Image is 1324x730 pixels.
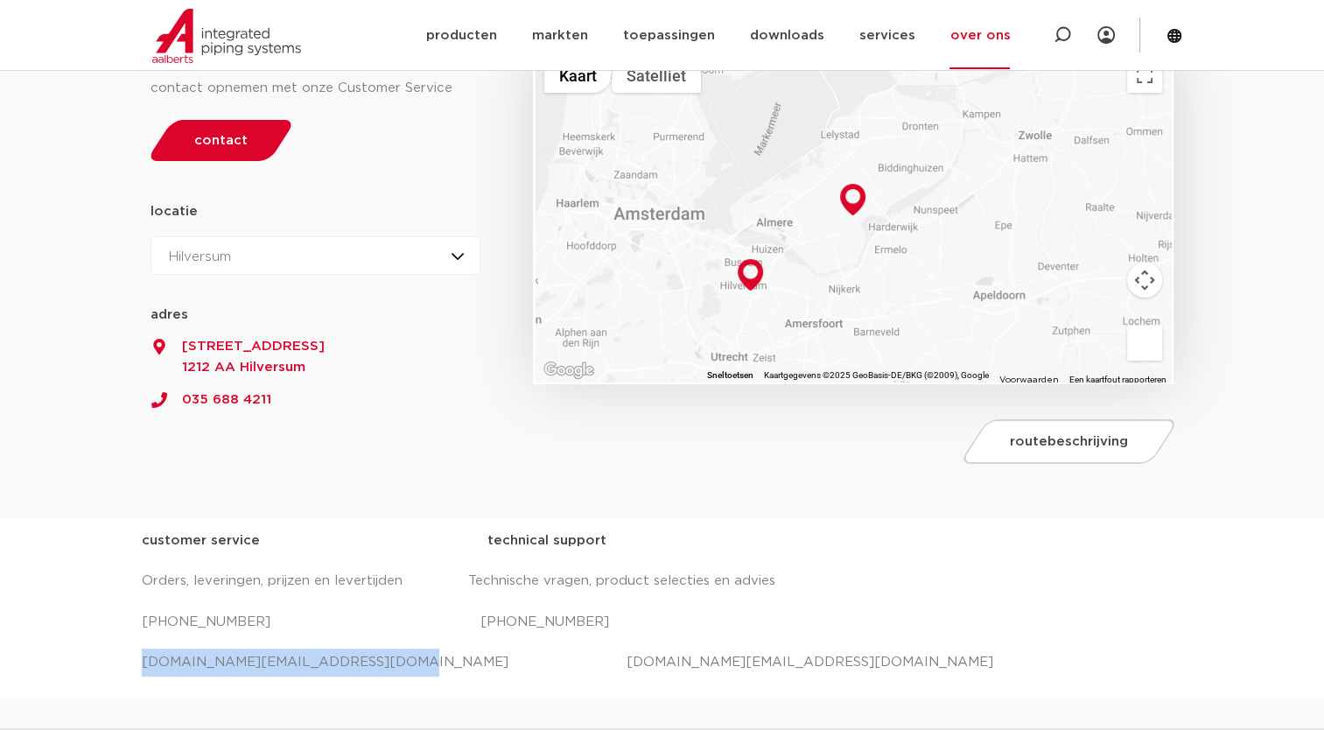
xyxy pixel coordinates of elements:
a: producten [425,2,496,69]
a: Een kaartfout rapporteren [1068,375,1166,384]
a: routebeschrijving [959,419,1180,464]
span: contact [194,134,248,147]
strong: locatie [151,205,198,218]
p: [DOMAIN_NAME][EMAIL_ADDRESS][DOMAIN_NAME] [DOMAIN_NAME][EMAIL_ADDRESS][DOMAIN_NAME] [142,649,1183,677]
button: Sneltoetsen [706,369,753,382]
a: toepassingen [622,2,714,69]
a: over ons [949,2,1010,69]
strong: customer service technical support [142,534,606,547]
a: markten [531,2,587,69]
a: Voorwaarden (wordt geopend in een nieuw tabblad) [998,376,1058,384]
button: Weergave op volledig scherm aan- of uitzetten [1127,58,1162,93]
button: Bedieningsopties voor de kaartweergave [1127,263,1162,298]
span: routebeschrijving [1010,435,1128,448]
span: Hilversum [169,250,231,263]
button: Satellietbeelden tonen [612,58,701,93]
button: Sleep Pegman de kaart op om Street View te openen [1127,326,1162,361]
a: contact [145,120,296,161]
img: Google [540,359,598,382]
div: Voor algemene en technische vragen kunt u contact opnemen met onze Customer Service [151,46,481,102]
p: [PHONE_NUMBER] [PHONE_NUMBER] [142,608,1183,636]
a: downloads [749,2,823,69]
a: services [858,2,914,69]
button: Stratenkaart tonen [544,58,612,93]
a: Dit gebied openen in Google Maps (er wordt een nieuw venster geopend) [540,359,598,382]
span: Kaartgegevens ©2025 GeoBasis-DE/BKG (©2009), Google [763,370,988,380]
nav: Menu [425,2,1010,69]
p: Orders, leveringen, prijzen en levertijden Technische vragen, product selecties en advies [142,567,1183,595]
